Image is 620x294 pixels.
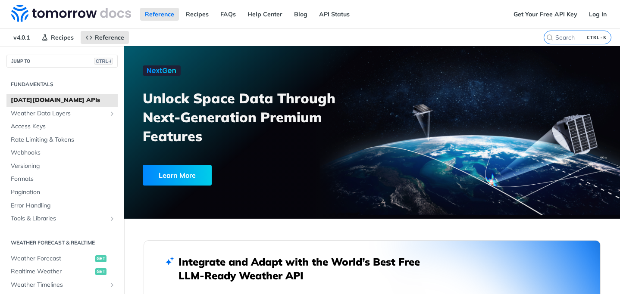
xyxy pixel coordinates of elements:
span: Formats [11,175,116,183]
a: Recipes [181,8,213,21]
a: Reference [140,8,179,21]
span: Rate Limiting & Tokens [11,136,116,144]
h2: Integrate and Adapt with the World’s Best Free LLM-Ready Weather API [178,255,433,282]
a: Reference [81,31,129,44]
span: CTRL-/ [94,58,113,65]
a: Tools & LibrariesShow subpages for Tools & Libraries [6,212,118,225]
span: Versioning [11,162,116,170]
span: Realtime Weather [11,267,93,276]
img: Tomorrow.io Weather API Docs [11,5,131,22]
button: Show subpages for Weather Timelines [109,282,116,288]
span: Reference [95,34,124,41]
span: Pagination [11,188,116,197]
a: Weather Forecastget [6,252,118,265]
svg: Search [546,34,553,41]
h3: Unlock Space Data Through Next-Generation Premium Features [143,89,382,145]
span: get [95,255,106,262]
a: Learn More [143,165,334,186]
button: Show subpages for Tools & Libraries [109,215,116,222]
span: Access Keys [11,122,116,131]
button: Show subpages for Weather Data Layers [109,110,116,117]
a: Realtime Weatherget [6,265,118,278]
a: Log In [584,8,611,21]
a: Rate Limiting & Tokens [6,133,118,146]
span: Weather Timelines [11,281,106,289]
a: [DATE][DOMAIN_NAME] APIs [6,94,118,107]
span: Webhooks [11,149,116,157]
a: Access Keys [6,120,118,133]
span: Tools & Libraries [11,214,106,223]
kbd: CTRL-K [585,33,609,42]
a: Help Center [243,8,287,21]
h2: Fundamentals [6,80,118,88]
h2: Weather Forecast & realtime [6,239,118,247]
span: get [95,268,106,275]
a: Weather Data LayersShow subpages for Weather Data Layers [6,107,118,120]
span: [DATE][DOMAIN_NAME] APIs [11,96,116,105]
button: JUMP TOCTRL-/ [6,55,118,68]
a: Versioning [6,160,118,173]
span: Error Handling [11,201,116,210]
a: Recipes [37,31,78,44]
a: API Status [314,8,354,21]
a: Pagination [6,186,118,199]
span: v4.0.1 [9,31,34,44]
img: NextGen [143,65,181,76]
a: Webhooks [6,146,118,159]
a: Blog [289,8,312,21]
span: Recipes [51,34,74,41]
a: Get Your Free API Key [509,8,582,21]
span: Weather Forecast [11,254,93,263]
a: FAQs [216,8,241,21]
span: Weather Data Layers [11,109,106,118]
a: Error Handling [6,199,118,212]
a: Formats [6,173,118,186]
div: Learn More [143,165,212,186]
a: Weather TimelinesShow subpages for Weather Timelines [6,279,118,291]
